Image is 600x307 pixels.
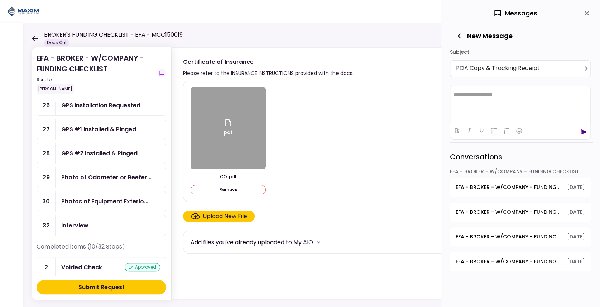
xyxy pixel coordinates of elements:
div: COI.pdf [191,174,266,180]
button: open-conversation [450,178,591,197]
span: [DATE] [567,208,585,216]
div: EFA - BROKER - W/COMPANY - FUNDING CHECKLIST [37,53,155,94]
button: more [313,237,324,247]
div: GPS #1 Installed & Pinged [61,125,136,134]
div: Upload New File [203,212,247,221]
span: [DATE] [567,233,585,241]
a: 27GPS #1 Installed & Pinged [37,119,166,140]
span: [DATE] [567,184,585,191]
div: Messages [493,8,537,19]
div: GPS Installation Requested [61,101,140,110]
div: Conversations [450,142,593,168]
span: EFA - BROKER - W/COMPANY - FUNDING CHECKLIST - GPS Units Ordered [456,184,562,191]
div: Interview [61,221,88,230]
div: Please refer to the INSURANCE INSTRUCTIONS provided with the docs. [183,69,354,77]
div: 29 [37,167,56,188]
div: Certificate of InsurancePlease refer to the INSURANCE INSTRUCTIONS provided with the docs.uploade... [171,47,586,300]
div: POA Copy & Tracking Receipt [456,63,587,74]
button: Emojis [513,126,525,136]
div: Add files you've already uploaded to My AIO [191,238,313,247]
span: Click here to upload the required document [183,211,255,222]
a: 28GPS #2 Installed & Pinged [37,143,166,164]
a: 32Interview [37,215,166,236]
div: Photo of Odometer or Reefer hours [61,173,152,182]
span: EFA - BROKER - W/COMPANY - FUNDING CHECKLIST - Dealer's Final Invoice [456,233,562,241]
div: EFA - BROKER - W/COMPANY - FUNDING CHECKLIST [450,168,591,178]
div: Submit Request [78,283,125,292]
button: open-conversation [450,227,591,246]
div: GPS #2 Installed & Pinged [61,149,138,158]
iframe: Rich Text Area [450,86,590,122]
button: Remove [191,185,266,194]
button: open-conversation [450,252,591,271]
div: 2 [37,257,56,278]
button: send [580,128,587,136]
a: 2Voided Checkapproved [37,257,166,278]
div: Completed items (10/32 Steps) [37,242,166,257]
div: Docs Out [44,39,69,46]
button: close [581,7,593,19]
div: approved [125,263,160,271]
img: Partner icon [7,6,39,17]
button: Submit Request [37,280,166,294]
div: Voided Check [61,263,102,272]
a: 29Photo of Odometer or Reefer hours [37,167,166,188]
div: Subject [450,47,591,57]
div: Certificate of Insurance [183,57,354,66]
button: show-messages [158,69,166,77]
button: open-conversation [450,203,591,222]
div: Sent to: [37,76,155,83]
div: 30 [37,191,56,212]
a: 30Photos of Equipment Exterior [37,191,166,212]
div: 32 [37,215,56,236]
div: Photos of Equipment Exterior [61,197,148,206]
div: [PERSON_NAME] [37,84,74,94]
div: pdf [224,118,233,138]
button: Bold [450,126,462,136]
span: EFA - BROKER - W/COMPANY - FUNDING CHECKLIST - Proof of Company Ownership [456,208,562,216]
a: 26GPS Installation Requested [37,95,166,116]
button: Bullet list [488,126,500,136]
span: [DATE] [567,258,585,265]
div: 28 [37,143,56,164]
div: 26 [37,95,56,115]
h1: BROKER'S FUNDING CHECKLIST - EFA - MCC150019 [44,30,183,39]
button: Numbered list [500,126,513,136]
button: Italic [463,126,475,136]
div: 27 [37,119,56,140]
button: New Message [450,27,518,45]
span: EFA - BROKER - W/COMPANY - FUNDING CHECKLIST - Sales Tax Paid [456,258,562,265]
button: Underline [475,126,488,136]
